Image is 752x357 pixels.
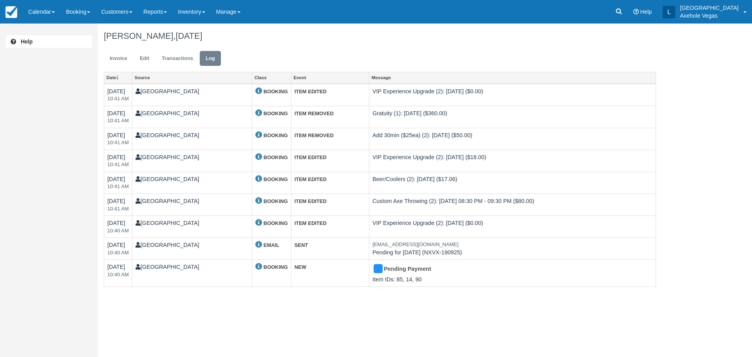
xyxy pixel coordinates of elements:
[104,150,132,172] td: [DATE]
[200,51,221,66] a: Log
[132,194,252,216] td: [GEOGRAPHIC_DATA]
[369,106,656,128] td: Gratuity (1): [DATE] ($360.00)
[680,12,739,20] p: Axehole Vegas
[104,172,132,194] td: [DATE]
[295,111,334,116] strong: ITEM REMOVED
[104,128,132,150] td: [DATE]
[132,150,252,172] td: [GEOGRAPHIC_DATA]
[264,89,288,94] strong: BOOKING
[107,271,129,279] em: 2025-09-19 10:40:41-0700
[264,154,288,160] strong: BOOKING
[104,31,656,41] h1: [PERSON_NAME],
[369,238,656,260] td: Pending for [DATE] (NXVX-190925)
[107,95,129,103] em: 2025-09-19 10:41:39-0700
[264,198,288,204] strong: BOOKING
[369,194,656,216] td: Custom Axe Throwing (2): [DATE] 08:30 PM - 09:30 PM ($80.00)
[369,260,656,287] td: Item IDs: 85, 14, 90
[369,84,656,106] td: VIP Experience Upgrade (2): [DATE] ($0.00)
[107,227,129,235] em: 2025-09-19 10:40:56-0700
[104,51,133,66] a: Invoice
[104,84,132,106] td: [DATE]
[107,161,129,169] em: 2025-09-19 10:41:09-0700
[132,238,252,260] td: [GEOGRAPHIC_DATA]
[107,139,129,147] em: 2025-09-19 10:41:09-0700
[252,72,291,83] a: Class
[104,72,132,83] a: Date
[295,89,327,94] strong: ITEM EDITED
[132,260,252,287] td: [GEOGRAPHIC_DATA]
[295,154,327,160] strong: ITEM EDITED
[663,6,675,18] div: L
[264,132,288,138] strong: BOOKING
[295,198,327,204] strong: ITEM EDITED
[132,72,252,83] a: Source
[372,263,646,275] div: Pending Payment
[369,150,656,172] td: VIP Experience Upgrade (2): [DATE] ($18.00)
[264,176,288,182] strong: BOOKING
[107,205,129,213] em: 2025-09-19 10:41:09-0700
[264,242,279,248] strong: EMAIL
[107,117,129,125] em: 2025-09-19 10:41:09-0700
[369,172,656,194] td: Beer/Coolers (2): [DATE] ($17.06)
[175,31,202,41] span: [DATE]
[6,35,92,48] a: Help
[134,51,155,66] a: Edit
[291,72,369,83] a: Event
[295,176,327,182] strong: ITEM EDITED
[295,132,334,138] strong: ITEM REMOVED
[104,194,132,216] td: [DATE]
[264,264,288,270] strong: BOOKING
[104,260,132,287] td: [DATE]
[132,84,252,106] td: [GEOGRAPHIC_DATA]
[369,72,656,83] a: Message
[295,242,308,248] strong: SENT
[104,238,132,260] td: [DATE]
[680,4,739,12] p: [GEOGRAPHIC_DATA]
[372,241,653,248] em: [EMAIL_ADDRESS][DOMAIN_NAME]
[295,264,306,270] strong: NEW
[21,38,33,45] b: Help
[132,172,252,194] td: [GEOGRAPHIC_DATA]
[264,111,288,116] strong: BOOKING
[104,216,132,238] td: [DATE]
[107,183,129,190] em: 2025-09-19 10:41:09-0700
[132,106,252,128] td: [GEOGRAPHIC_DATA]
[633,9,639,14] i: Help
[369,216,656,238] td: VIP Experience Upgrade (2): [DATE] ($0.00)
[640,9,652,15] span: Help
[5,6,17,18] img: checkfront-main-nav-mini-logo.png
[264,220,288,226] strong: BOOKING
[156,51,199,66] a: Transactions
[104,106,132,128] td: [DATE]
[132,128,252,150] td: [GEOGRAPHIC_DATA]
[132,216,252,238] td: [GEOGRAPHIC_DATA]
[369,128,656,150] td: Add 30min ($25ea) (2): [DATE] ($50.00)
[295,220,327,226] strong: ITEM EDITED
[107,249,129,257] em: 2025-09-19 10:40:41-0700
